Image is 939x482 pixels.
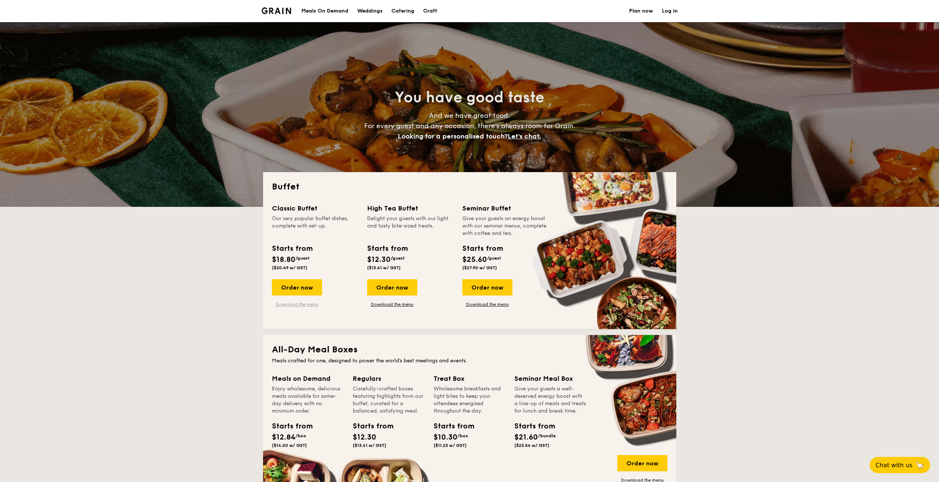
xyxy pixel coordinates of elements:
[272,385,344,415] div: Enjoy wholesome, delicious meals available for same-day delivery with no minimum order.
[272,373,344,384] div: Meals on Demand
[434,433,458,442] span: $10.30
[870,457,930,473] button: Chat with us🦙
[296,433,306,438] span: /box
[462,243,503,254] div: Starts from
[353,385,425,415] div: Carefully-crafted boxes featuring highlights from our buffet, curated for a balanced, satisfying ...
[398,132,508,140] span: Looking for a personalised touch?
[272,443,307,448] span: ($14.00 w/ GST)
[367,301,417,307] a: Download the menu
[262,7,291,14] a: Logotype
[458,433,468,438] span: /box
[272,421,305,432] div: Starts from
[462,203,549,213] div: Seminar Buffet
[272,301,322,307] a: Download the menu
[391,256,405,261] span: /guest
[367,243,407,254] div: Starts from
[272,255,296,264] span: $18.80
[364,112,575,140] span: And we have great food. For every guest and any occasion, there’s always room for Grain.
[296,256,310,261] span: /guest
[462,265,497,270] span: ($27.90 w/ GST)
[434,385,505,415] div: Wholesome breakfasts and light bites to keep your attendees energised throughout the day.
[367,255,391,264] span: $12.30
[272,215,358,237] div: Our very popular buffet dishes, complete with set-up.
[462,279,512,295] div: Order now
[353,421,386,432] div: Starts from
[272,344,667,356] h2: All-Day Meal Boxes
[487,256,501,261] span: /guest
[272,203,358,213] div: Classic Buffet
[617,455,667,471] div: Order now
[434,421,467,432] div: Starts from
[353,433,376,442] span: $12.30
[353,443,386,448] span: ($13.41 w/ GST)
[508,132,541,140] span: Let's chat.
[915,461,924,469] span: 🦙
[462,255,487,264] span: $25.60
[367,279,417,295] div: Order now
[538,433,556,438] span: /bundle
[434,443,467,448] span: ($11.23 w/ GST)
[514,421,548,432] div: Starts from
[272,357,667,365] div: Meals crafted for one, designed to power the world's best meetings and events.
[462,301,512,307] a: Download the menu
[262,7,291,14] img: Grain
[514,443,549,448] span: ($23.54 w/ GST)
[272,181,667,193] h2: Buffet
[514,373,586,384] div: Seminar Meal Box
[367,203,453,213] div: High Tea Buffet
[367,265,401,270] span: ($13.41 w/ GST)
[395,89,544,106] span: You have good taste
[514,433,538,442] span: $21.60
[272,265,307,270] span: ($20.49 w/ GST)
[514,385,586,415] div: Give your guests a well-deserved energy boost with a line-up of meals and treats for lunch and br...
[353,373,425,384] div: Regulars
[272,279,322,295] div: Order now
[367,215,453,237] div: Delight your guests with our light and tasty bite-sized treats.
[272,433,296,442] span: $12.84
[272,243,312,254] div: Starts from
[434,373,505,384] div: Treat Box
[462,215,549,237] div: Give your guests an energy boost with our seminar menus, complete with coffee and tea.
[876,462,912,469] span: Chat with us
